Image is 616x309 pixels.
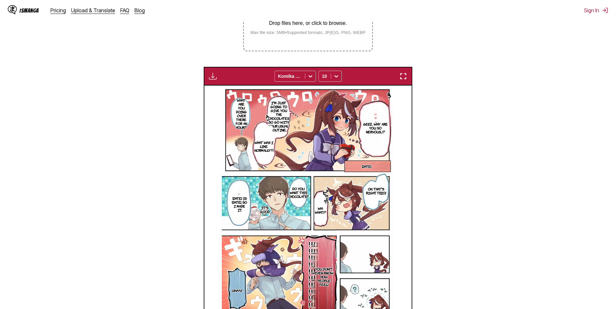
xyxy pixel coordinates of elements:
button: Sign In [584,7,608,14]
p: Drop files here, or click to browse. [245,20,371,26]
a: IsManga LogoIsManga [8,5,50,15]
p: You don't even know how people feel! [312,266,336,288]
a: FAQ [120,7,129,14]
p: Do you want this chocolate? [287,185,310,200]
p: [DATE]. [361,163,373,170]
a: Blog [135,7,145,14]
p: Uwaa!! [231,287,243,294]
div: IsManga [19,7,39,14]
img: IsManga Logo [8,5,17,14]
img: Download translated images [209,72,217,80]
p: What are you doing over there for an hour...? [234,97,249,130]
p: Geez, why are you so nervous...!? [359,121,392,135]
p: It's good. [259,204,271,215]
p: I'm just going to give you the chocolates, so go with your usual routine... [267,99,291,133]
p: [DATE] is [DATE], so I made it. [230,195,249,213]
small: Max file size: 5MB • Supported formats: JP(E)G, PNG, WEBP [245,30,371,35]
a: Upload & Translate [71,7,115,14]
p: Wh-What!? [314,205,328,215]
img: Enter fullscreen [399,72,407,80]
a: Pricing [50,7,66,14]
img: Sign out [602,7,608,14]
p: What was I like normally?! [253,139,275,153]
p: Oh, that's right. Teio! [364,186,388,196]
